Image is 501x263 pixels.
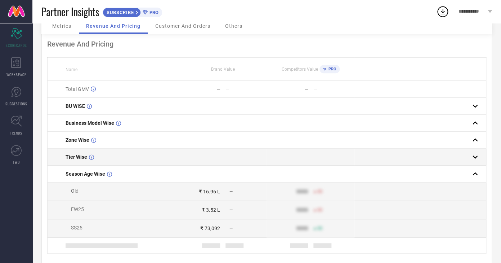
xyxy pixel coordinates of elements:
span: Old [71,188,79,194]
span: SUBSCRIBE [103,10,136,15]
span: Tier Wise [66,154,87,160]
span: PRO [326,67,336,71]
span: Zone Wise [66,137,89,143]
span: WORKSPACE [6,72,26,77]
div: — [304,86,308,92]
span: Partner Insights [41,4,99,19]
span: SCORECARDS [6,43,27,48]
span: Revenue And Pricing [86,23,140,29]
div: ₹ 73,092 [200,225,220,231]
div: 9999 [296,207,308,213]
span: Others [225,23,242,29]
span: Competitors Value [281,67,318,72]
span: Brand Value [211,67,235,72]
span: SUGGESTIONS [5,101,27,106]
span: — [229,189,233,194]
span: FW25 [71,206,84,212]
span: 50 [317,189,322,194]
span: SS25 [71,225,82,231]
div: — [216,86,220,92]
div: 9999 [296,225,308,231]
span: Customer And Orders [155,23,210,29]
div: ₹ 16.96 L [199,189,220,194]
span: FWD [13,159,20,165]
div: 9999 [296,189,308,194]
div: ₹ 3.52 L [202,207,220,213]
span: — [229,207,233,212]
div: — [226,87,266,92]
div: Open download list [436,5,449,18]
div: Revenue And Pricing [47,40,486,48]
span: 50 [317,207,322,212]
span: BU WISE [66,103,85,109]
span: Season Age Wise [66,171,105,177]
span: 50 [317,226,322,231]
span: Name [66,67,77,72]
div: — [314,87,354,92]
span: Business Model Wise [66,120,114,126]
span: PRO [148,10,158,15]
span: TRENDS [10,130,22,136]
a: SUBSCRIBEPRO [103,6,162,17]
span: Metrics [52,23,71,29]
span: Total GMV [66,86,89,92]
span: — [229,226,233,231]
